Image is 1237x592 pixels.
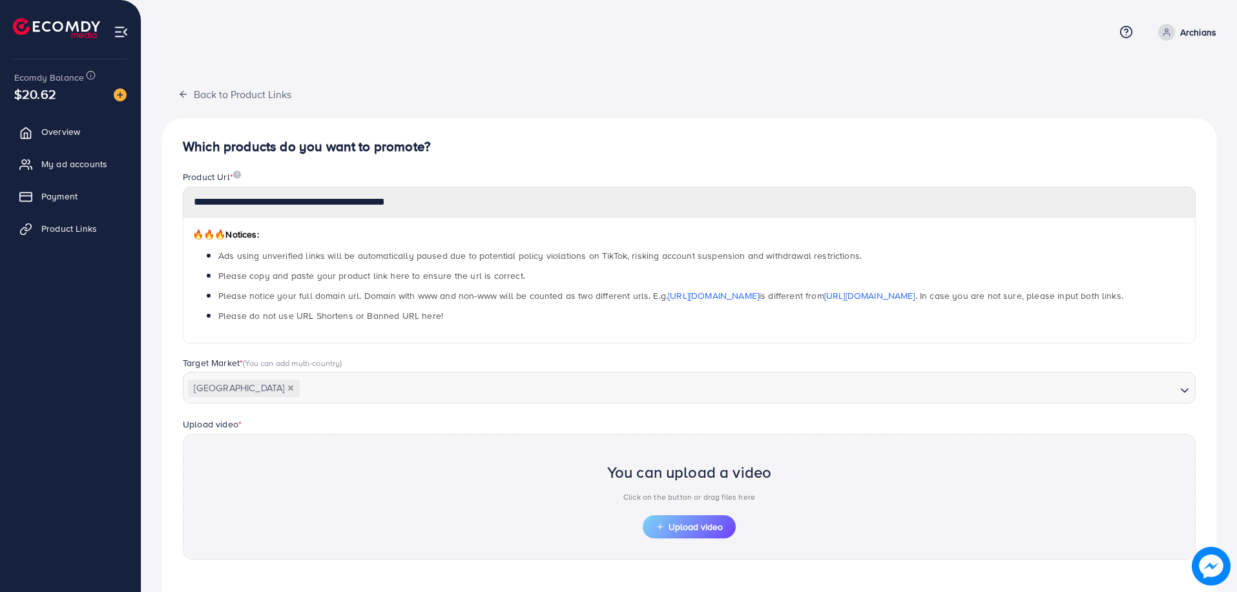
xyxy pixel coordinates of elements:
[10,183,131,209] a: Payment
[41,190,78,203] span: Payment
[10,216,131,241] a: Product Links
[41,125,80,138] span: Overview
[218,289,1123,302] span: Please notice your full domain url. Domain with www and non-www will be counted as two different ...
[218,309,443,322] span: Please do not use URL Shortens or Banned URL here!
[41,222,97,235] span: Product Links
[183,170,241,183] label: Product Url
[10,151,131,177] a: My ad accounts
[287,385,294,391] button: Deselect Pakistan
[1180,25,1216,40] p: Archians
[1153,24,1216,41] a: Archians
[10,119,131,145] a: Overview
[607,463,772,482] h2: You can upload a video
[1192,547,1231,586] img: image
[41,158,107,170] span: My ad accounts
[192,228,225,241] span: 🔥🔥🔥
[668,289,759,302] a: [URL][DOMAIN_NAME]
[183,372,1196,403] div: Search for option
[114,25,129,39] img: menu
[114,88,127,101] img: image
[607,489,772,505] p: Click on the button or drag files here
[824,289,915,302] a: [URL][DOMAIN_NAME]
[301,379,1175,399] input: Search for option
[162,80,307,108] button: Back to Product Links
[243,357,342,369] span: (You can add multi-country)
[218,249,862,262] span: Ads using unverified links will be automatically paused due to potential policy violations on Tik...
[183,139,1196,155] h4: Which products do you want to promote?
[233,170,241,179] img: image
[14,71,84,84] span: Ecomdy Balance
[192,228,259,241] span: Notices:
[183,356,342,369] label: Target Market
[643,515,736,538] button: Upload video
[14,85,56,103] span: $20.62
[188,380,300,398] span: [GEOGRAPHIC_DATA]
[13,18,100,38] img: logo
[218,269,525,282] span: Please copy and paste your product link here to ensure the url is correct.
[183,418,242,431] label: Upload video
[656,522,723,531] span: Upload video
